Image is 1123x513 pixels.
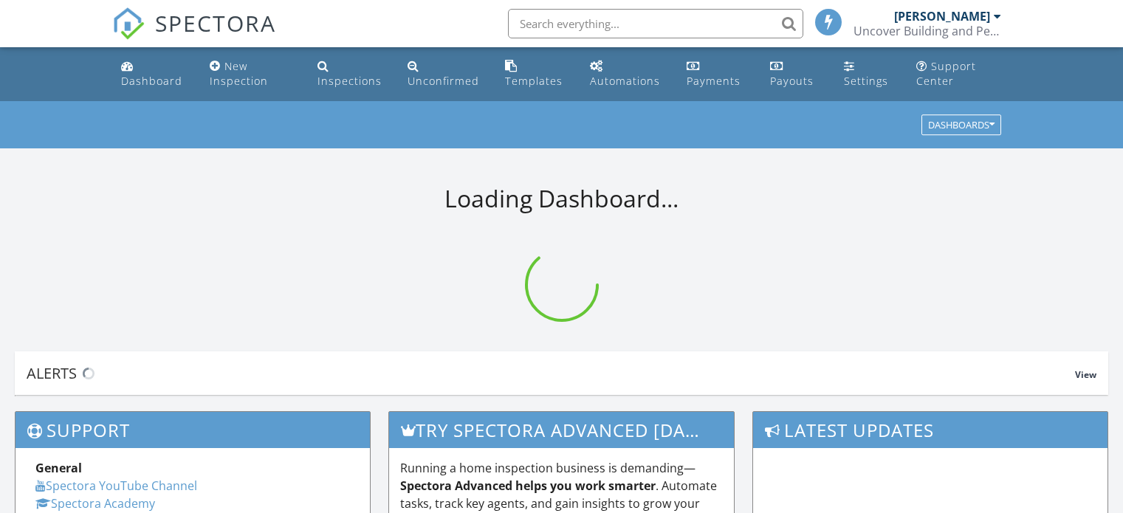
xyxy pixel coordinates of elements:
[921,115,1001,136] button: Dashboards
[312,53,391,95] a: Inspections
[681,53,752,95] a: Payments
[27,363,1075,383] div: Alerts
[499,53,573,95] a: Templates
[112,7,145,40] img: The Best Home Inspection Software - Spectora
[844,74,888,88] div: Settings
[121,74,182,88] div: Dashboard
[928,120,995,131] div: Dashboards
[505,74,563,88] div: Templates
[35,460,82,476] strong: General
[35,478,197,494] a: Spectora YouTube Channel
[1075,368,1096,381] span: View
[317,74,382,88] div: Inspections
[402,53,487,95] a: Unconfirmed
[764,53,826,95] a: Payouts
[916,59,976,88] div: Support Center
[770,74,814,88] div: Payouts
[687,74,741,88] div: Payments
[155,7,276,38] span: SPECTORA
[894,9,990,24] div: [PERSON_NAME]
[753,412,1107,448] h3: Latest Updates
[584,53,669,95] a: Automations (Basic)
[508,9,803,38] input: Search everything...
[854,24,1001,38] div: Uncover Building and Pest Inspections
[204,53,300,95] a: New Inspection
[115,53,192,95] a: Dashboard
[408,74,479,88] div: Unconfirmed
[910,53,1007,95] a: Support Center
[590,74,660,88] div: Automations
[389,412,735,448] h3: Try spectora advanced [DATE]
[112,20,276,51] a: SPECTORA
[838,53,899,95] a: Settings
[400,478,656,494] strong: Spectora Advanced helps you work smarter
[35,495,155,512] a: Spectora Academy
[16,412,370,448] h3: Support
[210,59,268,88] div: New Inspection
